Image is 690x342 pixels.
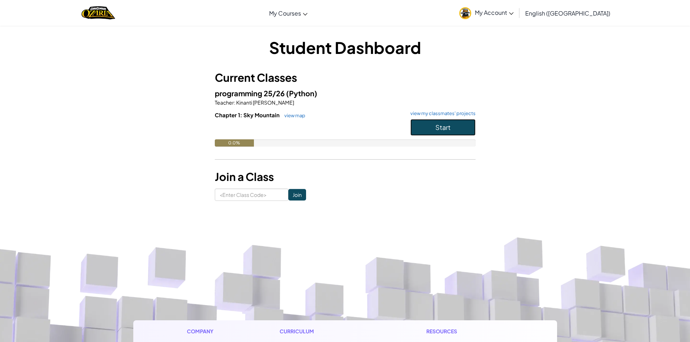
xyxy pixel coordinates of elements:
span: Start [435,123,451,131]
img: avatar [459,7,471,19]
a: My Account [456,1,517,24]
div: 0.0% [215,139,254,147]
input: Join [288,189,306,200]
span: : [234,99,235,106]
a: English ([GEOGRAPHIC_DATA]) [522,3,614,23]
span: Teacher [215,99,234,106]
a: Ozaria by CodeCombat logo [81,5,115,20]
h3: Join a Class [215,169,476,185]
span: Chapter 1: Sky Mountain [215,111,281,118]
h1: Student Dashboard [215,36,476,59]
img: Home [81,5,115,20]
a: My Courses [265,3,311,23]
span: My Account [475,9,514,16]
span: (Python) [286,89,317,98]
span: My Courses [269,9,301,17]
a: view my classmates' projects [407,111,476,116]
span: programming 25/26 [215,89,286,98]
h3: Current Classes [215,69,476,86]
input: <Enter Class Code> [215,189,288,201]
h1: Company [187,328,221,335]
button: Start [410,119,476,136]
h1: Curriculum [280,328,367,335]
span: Kinanti [PERSON_NAME] [235,99,294,106]
span: English ([GEOGRAPHIC_DATA]) [525,9,610,17]
h1: Resources [426,328,503,335]
a: view map [281,113,305,118]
